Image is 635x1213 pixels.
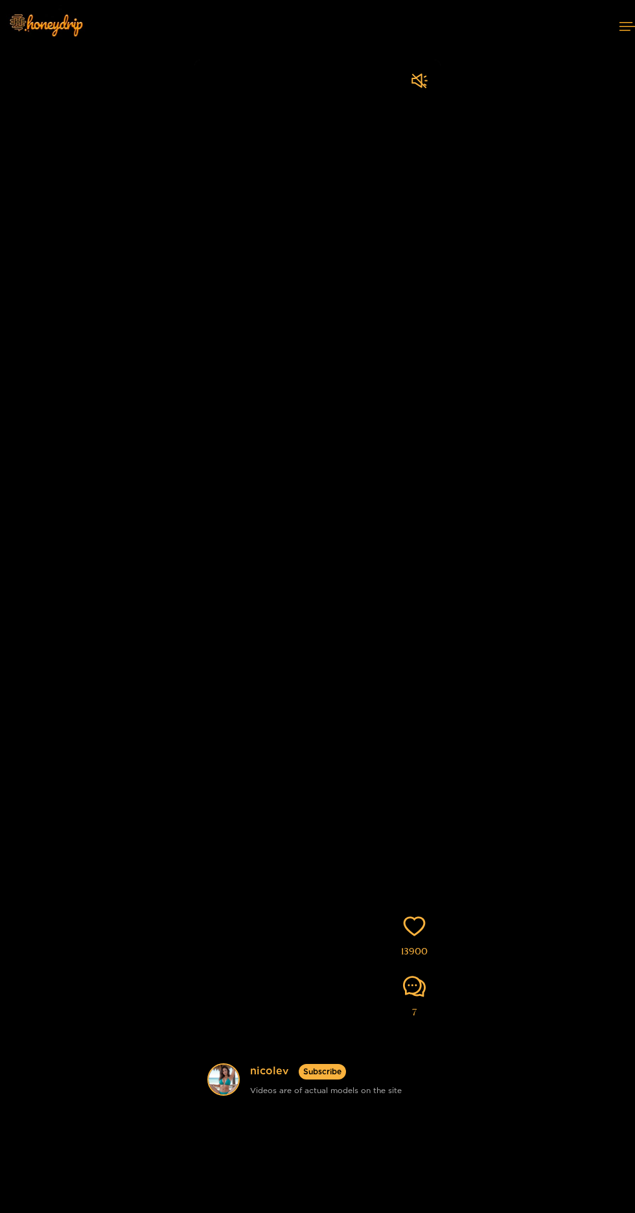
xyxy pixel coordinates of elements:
span: 13900 [401,944,428,959]
span: heart [403,915,426,938]
span: sound [411,73,428,89]
a: nicolev [250,1063,289,1080]
div: Videos are of actual models on the site [250,1083,402,1098]
span: Subscribe [303,1066,341,1078]
img: user avatar [209,1065,238,1094]
span: 7 [412,1005,417,1020]
span: comment [403,975,426,998]
button: Subscribe [299,1064,346,1080]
